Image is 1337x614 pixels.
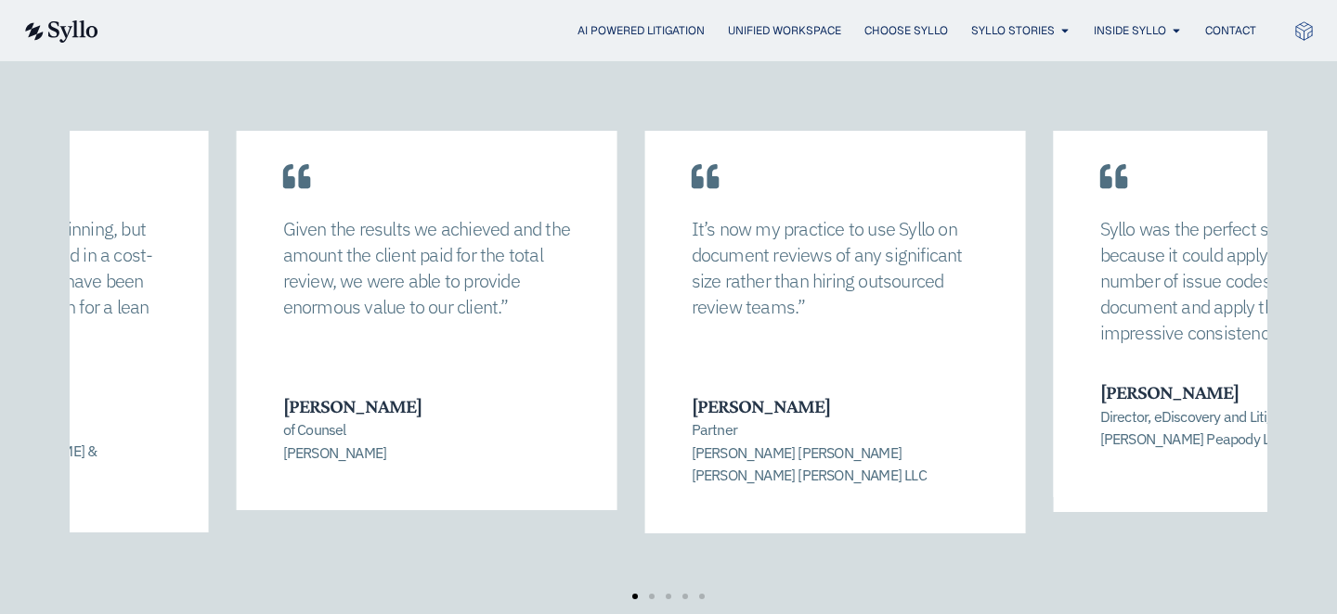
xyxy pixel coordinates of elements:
p: Given the results we achieved and the amount the client paid for the total review, we were able t... [283,216,571,320]
a: Unified Workspace [728,22,841,39]
div: 1 / 5 [237,131,617,547]
span: Go to slide 3 [666,594,671,599]
nav: Menu [136,22,1256,40]
p: It’s now my practice to use Syllo on document reviews of any significant size rather than hiring ... [692,216,980,320]
a: Inside Syllo [1094,22,1166,39]
p: of Counsel [PERSON_NAME] [283,418,569,464]
h3: [PERSON_NAME] [283,394,569,418]
div: 2 / 5 [645,131,1026,547]
a: Contact [1205,22,1256,39]
img: syllo [22,20,98,43]
span: Go to slide 2 [649,594,655,599]
p: Partner [PERSON_NAME] [PERSON_NAME] [PERSON_NAME] [PERSON_NAME] LLC [692,418,978,487]
a: AI Powered Litigation [578,22,705,39]
span: Go to slide 1 [632,594,638,599]
span: Go to slide 5 [699,594,705,599]
div: Carousel [70,131,1267,599]
span: Go to slide 4 [682,594,688,599]
div: Menu Toggle [136,22,1256,40]
a: Syllo Stories [971,22,1055,39]
h3: [PERSON_NAME] [692,394,978,418]
a: Choose Syllo [864,22,948,39]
